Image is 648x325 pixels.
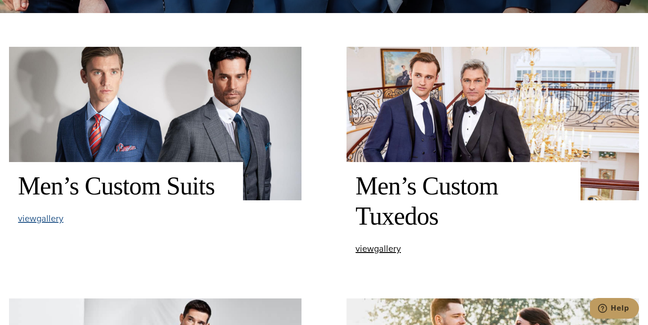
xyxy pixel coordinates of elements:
img: 2 models wearing bespoke wedding tuxedos. One wearing black single breasted peak lapel and one we... [346,47,639,200]
iframe: Opens a widget where you can chat to one of our agents [590,298,639,320]
a: viewgallery [355,244,401,253]
span: view gallery [355,242,401,255]
h2: Men’s Custom Tuxedos [355,171,571,231]
img: Two clients in wedding suits. One wearing a double breasted blue paid suit with orange tie. One w... [9,47,301,200]
a: viewgallery [18,214,63,223]
span: view gallery [18,212,63,225]
h2: Men’s Custom Suits [18,171,234,201]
